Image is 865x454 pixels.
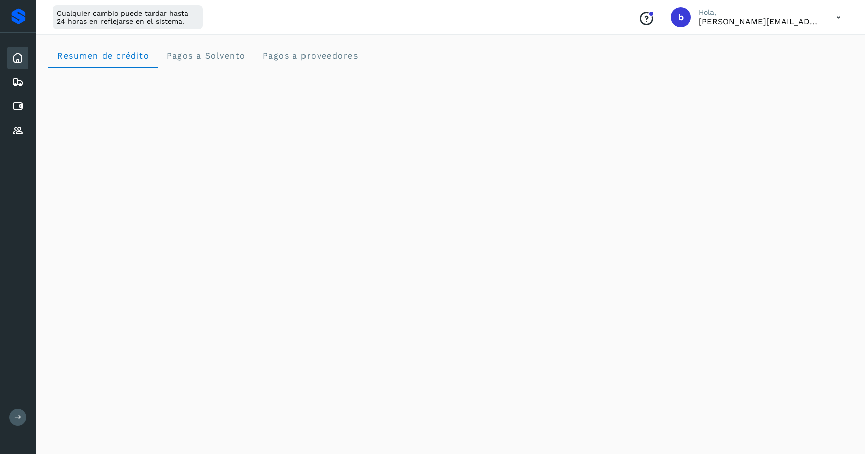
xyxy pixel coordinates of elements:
div: Inicio [7,47,28,69]
span: Pagos a Solvento [166,51,245,61]
div: Cualquier cambio puede tardar hasta 24 horas en reflejarse en el sistema. [53,5,203,29]
div: Cuentas por pagar [7,95,28,118]
p: beatriz+08@solvento.mx [699,17,820,26]
div: Embarques [7,71,28,93]
div: Proveedores [7,120,28,142]
p: Hola, [699,8,820,17]
span: Pagos a proveedores [262,51,358,61]
span: Resumen de crédito [57,51,149,61]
